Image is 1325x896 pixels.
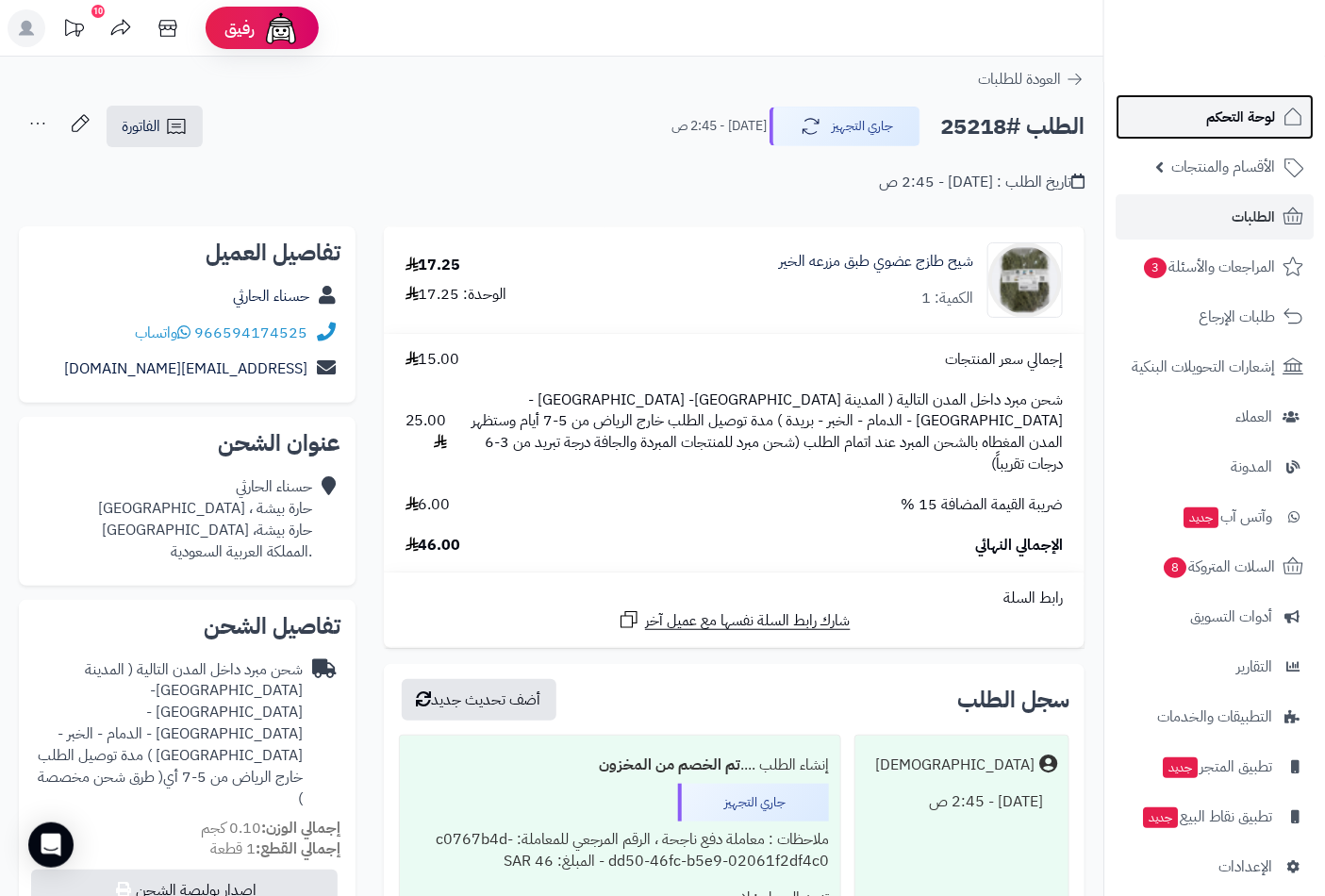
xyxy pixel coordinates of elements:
[1116,744,1314,789] a: تطبيق المتجرجديد
[64,357,307,380] a: [EMAIL_ADDRESS][DOMAIN_NAME]
[1116,94,1314,140] a: لوحة التحكم
[678,784,829,821] div: جاري التجهيز
[406,410,447,454] span: 25.00
[38,766,303,810] span: ( طرق شحن مخصصة )
[1116,394,1314,440] a: العملاء
[411,747,829,784] div: إنشاء الطلب ....
[1206,104,1275,130] span: لوحة التحكم
[1144,257,1167,278] span: 3
[406,284,507,306] div: الوحدة: 17.25
[875,755,1035,776] div: [DEMOGRAPHIC_DATA]
[901,494,1063,516] span: ضريبة القيمة المضافة 15 %
[262,9,300,47] img: ai-face.png
[406,494,451,516] span: 6.00
[1116,494,1314,539] a: وآتس آبجديد
[34,432,340,455] h2: عنوان الشحن
[233,285,309,307] a: حسناء الحارثي
[1142,254,1275,280] span: المراجعات والأسئلة
[1218,854,1272,880] span: الإعدادات
[34,659,303,810] div: شحن مبرد داخل المدن التالية ( المدينة [GEOGRAPHIC_DATA]- [GEOGRAPHIC_DATA] - [GEOGRAPHIC_DATA] - ...
[402,679,556,721] button: أضف تحديث جديد
[1184,507,1218,528] span: جديد
[34,615,340,638] h2: تفاصيل الشحن
[1116,794,1314,839] a: تطبيق نقاط البيعجديد
[1116,544,1314,589] a: السلات المتروكة8
[256,838,340,860] strong: إجمالي القطع:
[406,535,461,556] span: 46.00
[1190,604,1272,630] span: أدوات التسويق
[1236,654,1272,680] span: التقارير
[406,255,461,276] div: 17.25
[975,535,1063,556] span: الإجمالي النهائي
[1235,404,1272,430] span: العملاء
[1143,807,1178,828] span: جديد
[1116,194,1314,240] a: الطلبات
[1231,454,1272,480] span: المدونة
[599,754,740,776] b: تم الخصم من المخزون
[406,349,460,371] span: 15.00
[1132,354,1275,380] span: إشعارات التحويلات البنكية
[1232,204,1275,230] span: الطلبات
[1164,557,1186,578] span: 8
[224,17,255,40] span: رفيق
[98,476,312,562] div: حسناء الحارثي حارة بيشة ، [GEOGRAPHIC_DATA] حارة بيشة، [GEOGRAPHIC_DATA] .المملكة العربية السعودية
[34,241,340,264] h2: تفاصيل العميل
[1161,754,1272,780] span: تطبيق المتجر
[135,322,190,344] a: واتساب
[210,838,340,860] small: 1 قطعة
[1116,644,1314,689] a: التقارير
[940,108,1085,146] h2: الطلب #25218
[1116,594,1314,639] a: أدوات التسويق
[122,115,160,138] span: الفاتورة
[1116,694,1314,739] a: التطبيقات والخدمات
[671,117,767,136] small: [DATE] - 2:45 ص
[261,817,340,839] strong: إجمالي الوزن:
[91,5,105,18] div: 10
[50,9,97,52] a: تحديثات المنصة
[1141,804,1272,830] span: تطبيق نقاط البيع
[28,822,74,868] div: Open Intercom Messenger
[1116,294,1314,340] a: طلبات الإرجاع
[391,588,1077,609] div: رابط السلة
[1171,154,1275,180] span: الأقسام والمنتجات
[1157,704,1272,730] span: التطبيقات والخدمات
[1116,444,1314,489] a: المدونة
[1116,244,1314,290] a: المراجعات والأسئلة3
[466,390,1063,475] span: شحن مبرد داخل المدن التالية ( المدينة [GEOGRAPHIC_DATA]- [GEOGRAPHIC_DATA] - [GEOGRAPHIC_DATA] - ...
[618,608,851,632] a: شارك رابط السلة نفسها مع عميل آخر
[957,689,1069,711] h3: سجل الطلب
[1116,844,1314,889] a: الإعدادات
[1162,554,1275,580] span: السلات المتروكة
[988,242,1062,318] img: 1757755951-download%20(1)-90x90.png
[921,288,973,309] div: الكمية: 1
[411,821,829,880] div: ملاحظات : معاملة دفع ناجحة ، الرقم المرجعي للمعاملة: c0767b4d-dd50-46fc-b5e9-02061f2df4c0 - المبل...
[107,106,203,147] a: الفاتورة
[1182,504,1272,530] span: وآتس آب
[201,817,340,839] small: 0.10 كجم
[645,610,851,632] span: شارك رابط السلة نفسها مع عميل آخر
[1199,304,1275,330] span: طلبات الإرجاع
[945,349,1063,371] span: إجمالي سعر المنتجات
[1197,14,1307,54] img: logo-2.png
[770,107,920,146] button: جاري التجهيز
[779,251,973,273] a: شيح طازج عضوي طبق مزرعه الخير
[1116,344,1314,390] a: إشعارات التحويلات البنكية
[879,172,1085,193] div: تاريخ الطلب : [DATE] - 2:45 ص
[978,68,1085,91] a: العودة للطلبات
[194,322,307,344] a: 966594174525
[978,68,1061,91] span: العودة للطلبات
[867,784,1057,821] div: [DATE] - 2:45 ص
[1163,757,1198,778] span: جديد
